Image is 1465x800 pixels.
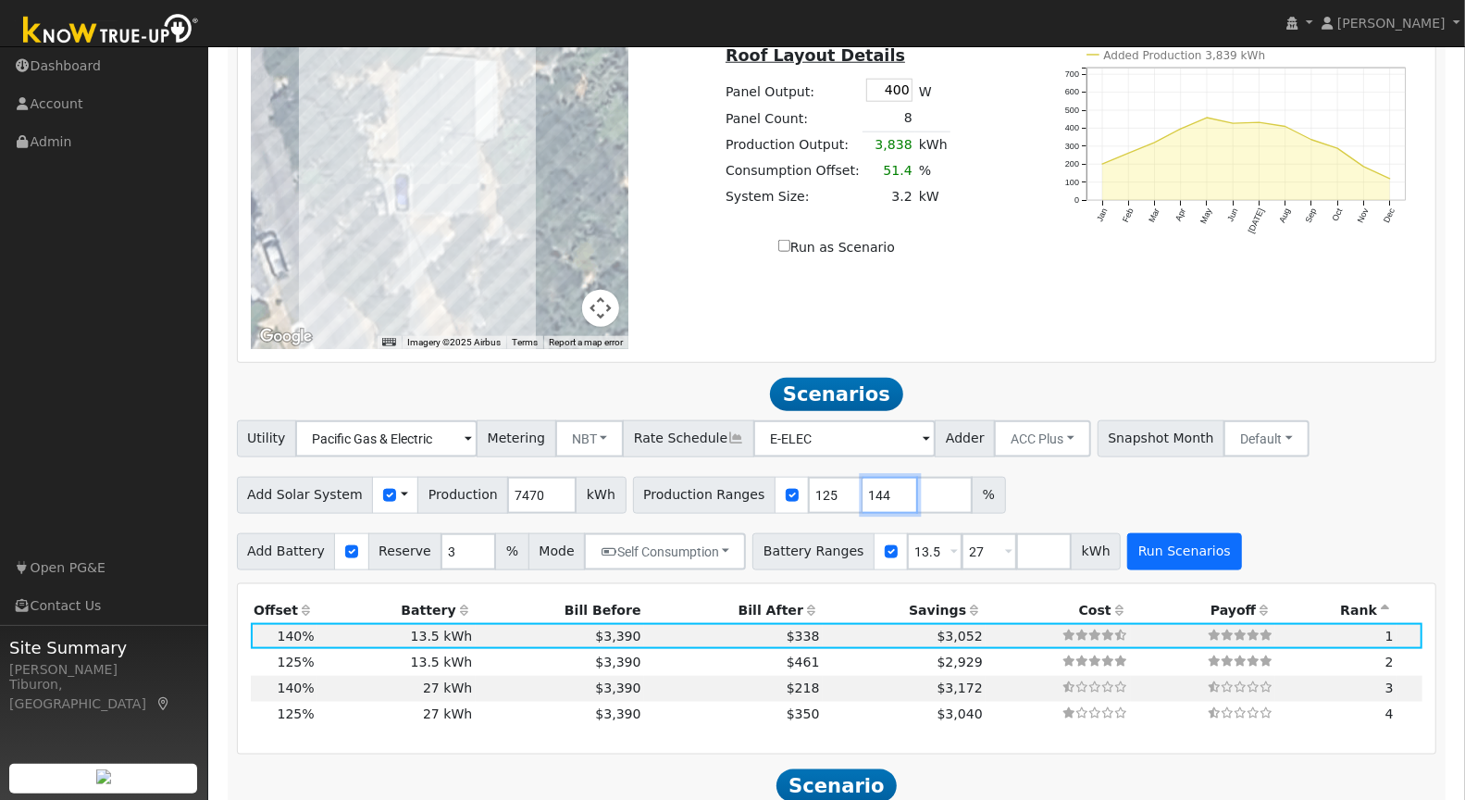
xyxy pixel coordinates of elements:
span: $3,390 [595,706,640,721]
span: Add Solar System [237,477,374,514]
td: Panel Count: [723,105,863,131]
span: Snapshot Month [1098,420,1225,457]
span: Production Ranges [633,477,776,514]
text: Oct [1331,206,1345,222]
span: Add Battery [237,533,336,570]
text: Nov [1357,206,1372,224]
td: 27 kWh [317,676,476,702]
td: 8 [863,105,915,131]
text: 600 [1065,87,1079,96]
circle: onclick="" [1232,121,1235,125]
text: 100 [1065,178,1079,187]
span: $338 [787,629,820,644]
circle: onclick="" [1206,116,1210,119]
img: retrieve [96,769,111,784]
span: $218 [787,681,820,695]
span: kWh [1071,533,1121,570]
text: 300 [1065,142,1079,151]
circle: onclick="" [1179,127,1183,131]
img: Know True-Up [14,10,208,52]
td: % [915,158,950,184]
input: Select a Utility [295,420,478,457]
span: $3,390 [595,655,640,669]
span: 3 [1385,681,1394,695]
img: Google [255,325,317,349]
span: Savings [909,603,966,618]
span: Site Summary [9,635,198,660]
th: Offset [251,597,318,623]
span: % [972,477,1005,514]
span: 140% [278,629,315,644]
text: [DATE] [1247,206,1266,234]
span: 140% [278,681,315,695]
label: Run as Scenario [778,238,895,257]
span: Mode [528,533,585,570]
text: 700 [1065,69,1079,79]
button: Map camera controls [582,290,619,327]
text: 500 [1065,106,1079,115]
circle: onclick="" [1284,125,1287,129]
text: Jun [1226,206,1240,222]
td: Panel Output: [723,75,863,105]
input: Run as Scenario [778,240,790,252]
span: $3,052 [937,629,983,644]
th: Battery [317,597,476,623]
span: Adder [935,420,995,457]
td: 3,838 [863,131,915,158]
td: 27 kWh [317,702,476,728]
circle: onclick="" [1127,152,1131,156]
button: NBT [555,420,625,457]
span: Utility [237,420,297,457]
a: Open this area in Google Maps (opens a new window) [255,325,317,349]
text: Mar [1148,206,1162,223]
span: Scenarios [770,378,902,411]
span: $3,390 [595,681,640,695]
td: System Size: [723,184,863,210]
circle: onclick="" [1362,165,1366,169]
text: 0 [1074,195,1079,205]
text: May [1199,206,1214,225]
span: $461 [787,655,820,669]
span: $2,929 [937,655,983,669]
span: Rank [1340,603,1377,618]
a: Report a map error [549,337,623,347]
td: 13.5 kWh [317,623,476,649]
span: $350 [787,706,820,721]
text: Sep [1304,206,1319,224]
text: Dec [1383,206,1397,224]
span: $3,390 [595,629,640,644]
button: Run Scenarios [1127,533,1241,570]
span: 2 [1385,655,1394,669]
circle: onclick="" [1101,162,1105,166]
circle: onclick="" [1388,177,1392,181]
span: Metering [477,420,556,457]
span: Reserve [368,533,442,570]
td: W [915,75,950,105]
button: Default [1223,420,1310,457]
circle: onclick="" [1310,138,1314,142]
span: % [495,533,528,570]
text: Aug [1278,206,1293,224]
td: 3.2 [863,184,915,210]
span: Rate Schedule [623,420,754,457]
span: [PERSON_NAME] [1337,16,1446,31]
td: kW [915,184,950,210]
text: 400 [1065,123,1079,132]
circle: onclick="" [1336,146,1340,150]
span: 1 [1385,629,1394,644]
u: Roof Layout Details [726,46,905,65]
text: Apr [1174,206,1188,222]
th: Bill After [644,597,823,623]
span: $3,172 [937,681,983,695]
span: $3,040 [937,706,983,721]
th: Bill Before [476,597,644,623]
button: ACC Plus [994,420,1091,457]
button: Self Consumption [584,533,746,570]
span: Cost [1079,603,1111,618]
input: Select a Rate Schedule [753,420,936,457]
text: Jan [1096,206,1110,222]
td: 51.4 [863,158,915,184]
td: Consumption Offset: [723,158,863,184]
td: kWh [915,131,950,158]
span: Payoff [1210,603,1256,618]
